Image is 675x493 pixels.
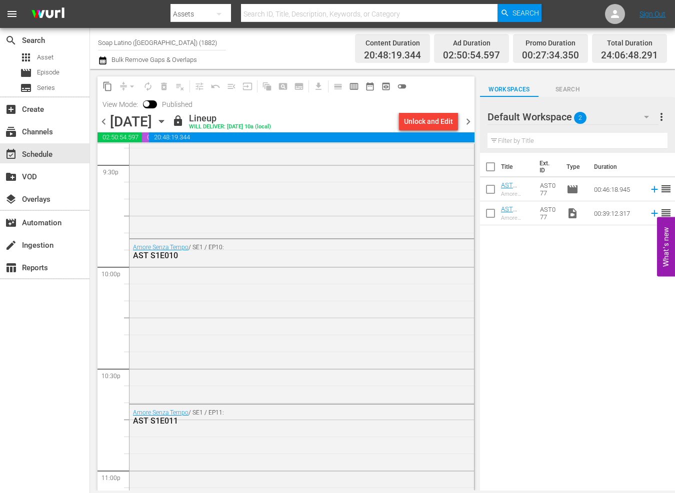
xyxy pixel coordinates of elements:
span: Copy Lineup [99,78,115,94]
div: Total Duration [601,36,658,50]
div: Content Duration [364,36,421,50]
div: Amore Senza Tempo ep.077 [501,191,532,197]
div: AST S1E011 [133,416,418,426]
button: Unlock and Edit [399,112,458,130]
svg: Add to Schedule [649,184,660,195]
span: Published [157,100,197,108]
div: Lineup [189,113,271,124]
td: AST077 [536,201,562,225]
span: toggle_off [397,81,407,91]
button: Search [497,4,541,22]
span: Bulk Remove Gaps & Overlaps [110,56,197,63]
img: ans4CAIJ8jUAAAAAAAAAAAAAAAAAAAAAAAAgQb4GAAAAAAAAAAAAAAAAAAAAAAAAJMjXAAAAAAAAAAAAAAAAAAAAAAAAgAT5G... [24,2,72,26]
span: date_range_outlined [365,81,375,91]
span: more_vert [655,111,667,123]
span: Search [5,34,17,46]
span: VOD [5,171,17,183]
span: Revert to Primary Episode [207,78,223,94]
span: reorder [660,183,672,195]
span: Series [37,83,55,93]
span: Download as CSV [307,76,326,96]
div: AST S1E010 [133,251,418,260]
span: Clear Lineup [172,78,188,94]
span: Overlays [5,193,17,205]
span: Update Metadata from Key Asset [239,78,255,94]
svg: Add to Schedule [649,208,660,219]
div: [DATE] [110,113,152,130]
div: WILL DELIVER: [DATE] 10a (local) [189,124,271,130]
span: 20:48:19.344 [149,132,474,142]
a: Amore Senza Tempo [133,409,188,416]
div: / SE1 / EP11: [133,409,418,426]
button: Open Feedback Widget [657,217,675,276]
span: Automation [5,217,17,229]
div: Promo Duration [522,36,579,50]
span: Reports [5,262,17,274]
th: Ext. ID [533,153,560,181]
span: preview_outlined [381,81,391,91]
span: Episode [37,67,59,77]
span: content_copy [102,81,112,91]
span: 20:48:19.344 [364,50,421,61]
span: menu [6,8,18,20]
a: Amore Senza Tempo [133,244,188,251]
div: Ad Duration [443,36,500,50]
span: Loop Content [140,78,156,94]
span: Asset [37,52,53,62]
span: Create Series Block [291,78,307,94]
div: Unlock and Edit [404,112,453,130]
td: 00:46:18.945 [590,177,645,201]
span: Ingestion [5,239,17,251]
span: Customize Events [188,76,207,96]
td: 00:39:12.317 [590,201,645,225]
span: reorder [660,207,672,219]
th: Type [560,153,588,181]
span: View Mode: [97,100,143,108]
button: more_vert [655,105,667,129]
th: Duration [588,153,648,181]
span: 24:06:48.291 [601,50,658,61]
span: 02:50:54.597 [97,132,142,142]
span: Workspaces [480,84,538,95]
span: Series [20,82,32,94]
span: Video [566,207,578,219]
a: AST S2E077 [501,205,522,220]
td: AST077 [536,177,562,201]
span: calendar_view_week_outlined [349,81,359,91]
span: 24 hours Lineup View is OFF [394,78,410,94]
span: 00:27:34.350 [522,50,579,61]
span: Search [538,84,597,95]
span: Create [5,103,17,115]
span: Day Calendar View [326,76,346,96]
th: Title [501,153,533,181]
div: Default Workspace [487,103,658,131]
span: Episode [566,183,578,195]
div: / SE1 / EP10: [133,244,418,260]
span: Schedule [5,148,17,160]
span: chevron_left [97,115,110,128]
span: Month Calendar View [362,78,378,94]
span: Refresh All Search Blocks [255,76,275,96]
a: Sign Out [639,10,665,18]
span: Fill episodes with ad slates [223,78,239,94]
span: Week Calendar View [346,78,362,94]
span: 2 [574,107,586,128]
span: 00:27:34.350 [142,132,149,142]
span: Create Search Block [275,78,291,94]
span: View Backup [378,78,394,94]
span: Remove Gaps & Overlaps [115,78,140,94]
span: chevron_right [462,115,474,128]
span: 02:50:54.597 [443,50,500,61]
span: Episode [20,67,32,79]
span: Asset [20,51,32,63]
span: lock [172,115,184,127]
a: AST S2E077 [501,181,522,196]
span: Channels [5,126,17,138]
span: Search [512,4,539,22]
div: Amore Senza Tempo ep.077 [501,215,532,221]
